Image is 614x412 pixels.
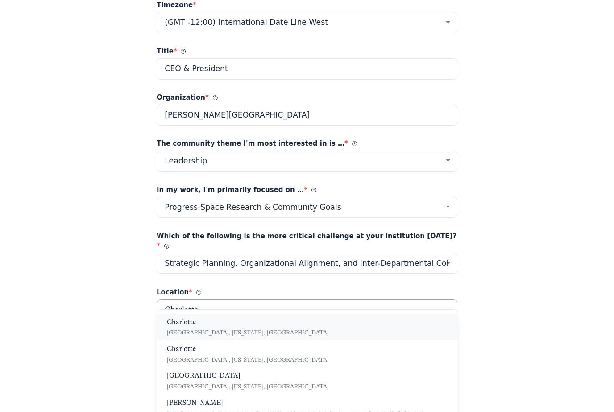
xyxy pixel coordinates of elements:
[167,344,448,354] span: Charlotte
[167,356,329,363] span: [GEOGRAPHIC_DATA], [US_STATE], [GEOGRAPHIC_DATA]
[157,46,186,57] span: Title
[167,398,448,408] span: [PERSON_NAME]
[157,139,357,149] span: The community theme I'm most interested in is …
[157,58,457,80] input: Chief Progress Officer
[157,287,201,298] span: Location
[167,371,448,381] span: [GEOGRAPHIC_DATA]
[157,300,457,321] input: Search location
[157,231,457,251] span: Which of the following is the more critical challenge at your institution [DATE]?
[157,185,316,195] span: In my work, I'm primarily focused on …
[167,383,329,390] span: [GEOGRAPHIC_DATA], [US_STATE], [GEOGRAPHIC_DATA]
[157,93,217,103] span: Organization
[167,329,329,336] span: [GEOGRAPHIC_DATA], [US_STATE], [GEOGRAPHIC_DATA]
[167,318,448,327] span: Charlotte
